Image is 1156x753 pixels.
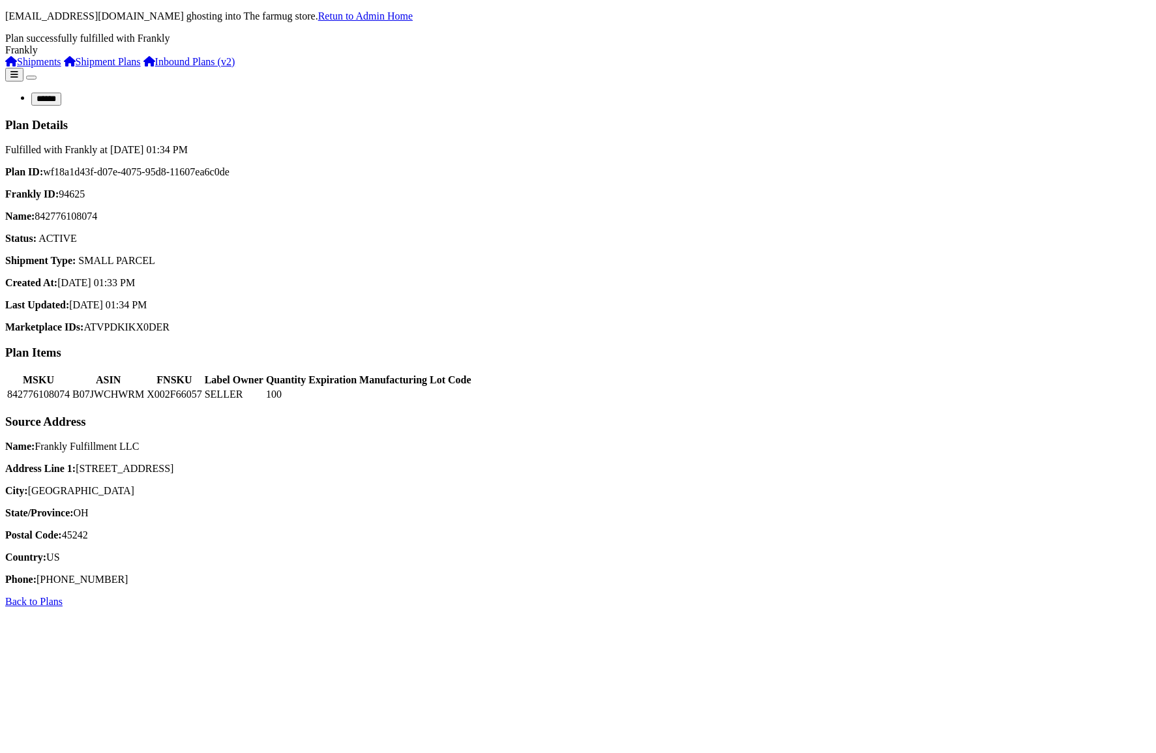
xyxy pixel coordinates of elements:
h3: Plan Details [5,118,1151,132]
span: SMALL PARCEL [78,255,155,266]
td: X002F66057 [146,388,202,401]
td: SELLER [204,388,264,401]
td: 100 [265,388,306,401]
strong: City: [5,485,28,496]
th: FNSKU [146,374,202,387]
p: 842776108074 [5,211,1151,222]
p: [DATE] 01:34 PM [5,299,1151,311]
div: Plan successfully fulfilled with Frankly [5,33,1151,44]
h3: Source Address [5,415,1151,429]
strong: Name: [5,211,35,222]
strong: Phone: [5,574,37,585]
th: Manufacturing Lot Code [359,374,472,387]
th: MSKU [7,374,70,387]
strong: Address Line 1: [5,463,76,474]
button: Toggle navigation [26,76,37,80]
a: Inbound Plans (v2) [143,56,235,67]
strong: State/Province: [5,507,74,518]
strong: Shipment Type: [5,255,76,266]
strong: Postal Code: [5,529,62,540]
p: [DATE] 01:33 PM [5,277,1151,289]
a: Back to Plans [5,596,63,607]
th: Label Owner [204,374,264,387]
span: Fulfilled with Frankly at [DATE] 01:34 PM [5,144,188,155]
a: Retun to Admin Home [318,10,413,22]
td: B07JWCHWRM [72,388,145,401]
p: 45242 [5,529,1151,541]
strong: Name: [5,441,35,452]
p: [GEOGRAPHIC_DATA] [5,485,1151,497]
strong: Plan ID: [5,166,43,177]
p: 94625 [5,188,1151,200]
p: OH [5,507,1151,519]
a: Shipment Plans [64,56,141,67]
p: ATVPDKIKX0DER [5,321,1151,333]
strong: Created At: [5,277,57,288]
p: [PHONE_NUMBER] [5,574,1151,585]
strong: Country: [5,552,46,563]
a: Shipments [5,56,61,67]
p: US [5,552,1151,563]
th: ASIN [72,374,145,387]
p: [STREET_ADDRESS] [5,463,1151,475]
strong: Status: [5,233,37,244]
strong: Frankly ID: [5,188,59,199]
th: Quantity [265,374,306,387]
p: wf18a1d43f-d07e-4075-95d8-11607ea6c0de [5,166,1151,178]
th: Expiration [308,374,357,387]
strong: Marketplace IDs: [5,321,83,332]
p: [EMAIL_ADDRESS][DOMAIN_NAME] ghosting into The farmug store. [5,10,1151,22]
span: ACTIVE [38,233,77,244]
h3: Plan Items [5,346,1151,360]
strong: Last Updated: [5,299,69,310]
div: Frankly [5,44,1151,56]
td: 842776108074 [7,388,70,401]
p: Frankly Fulfillment LLC [5,441,1151,452]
